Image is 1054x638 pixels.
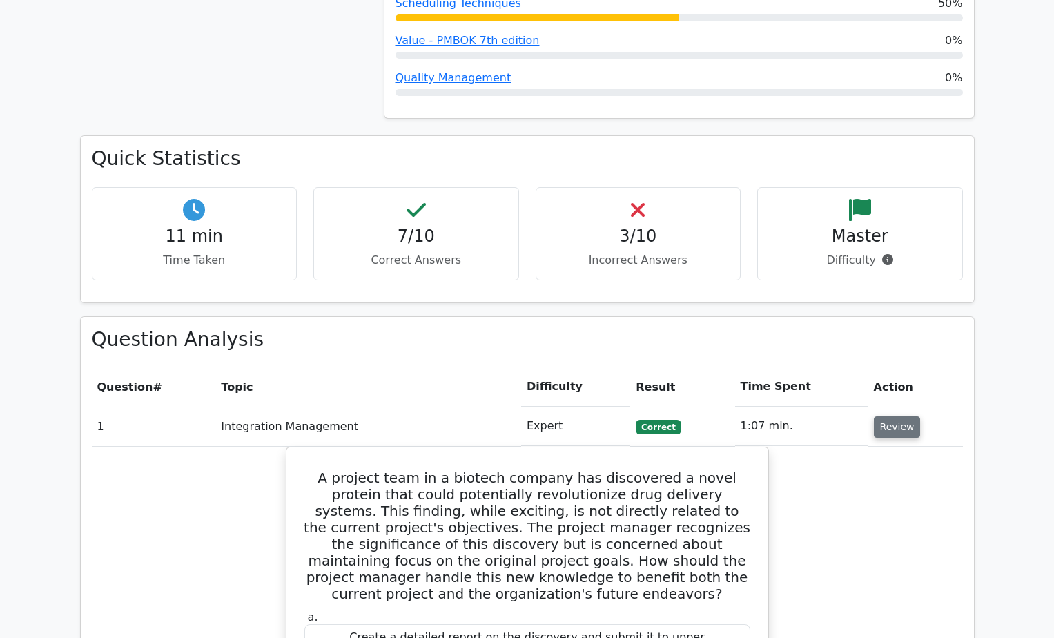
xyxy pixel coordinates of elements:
p: Incorrect Answers [547,252,730,269]
td: Expert [521,407,630,446]
td: Integration Management [215,407,521,446]
p: Time Taken [104,252,286,269]
th: Difficulty [521,367,630,407]
h4: Master [769,226,951,246]
p: Difficulty [769,252,951,269]
h4: 11 min [104,226,286,246]
th: Time Spent [735,367,868,407]
td: 1:07 min. [735,407,868,446]
h4: 7/10 [325,226,507,246]
p: Correct Answers [325,252,507,269]
span: a. [308,610,318,623]
th: Result [630,367,734,407]
td: 1 [92,407,216,446]
a: Quality Management [396,71,511,84]
h4: 3/10 [547,226,730,246]
h5: A project team in a biotech company has discovered a novel protein that could potentially revolut... [303,470,752,602]
th: Topic [215,367,521,407]
th: # [92,367,216,407]
th: Action [868,367,963,407]
span: Correct [636,420,681,434]
h3: Question Analysis [92,328,963,351]
h3: Quick Statistics [92,147,963,171]
a: Value - PMBOK 7th edition [396,34,540,47]
span: 0% [945,32,962,49]
span: Question [97,380,153,394]
span: 0% [945,70,962,86]
button: Review [874,416,921,438]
